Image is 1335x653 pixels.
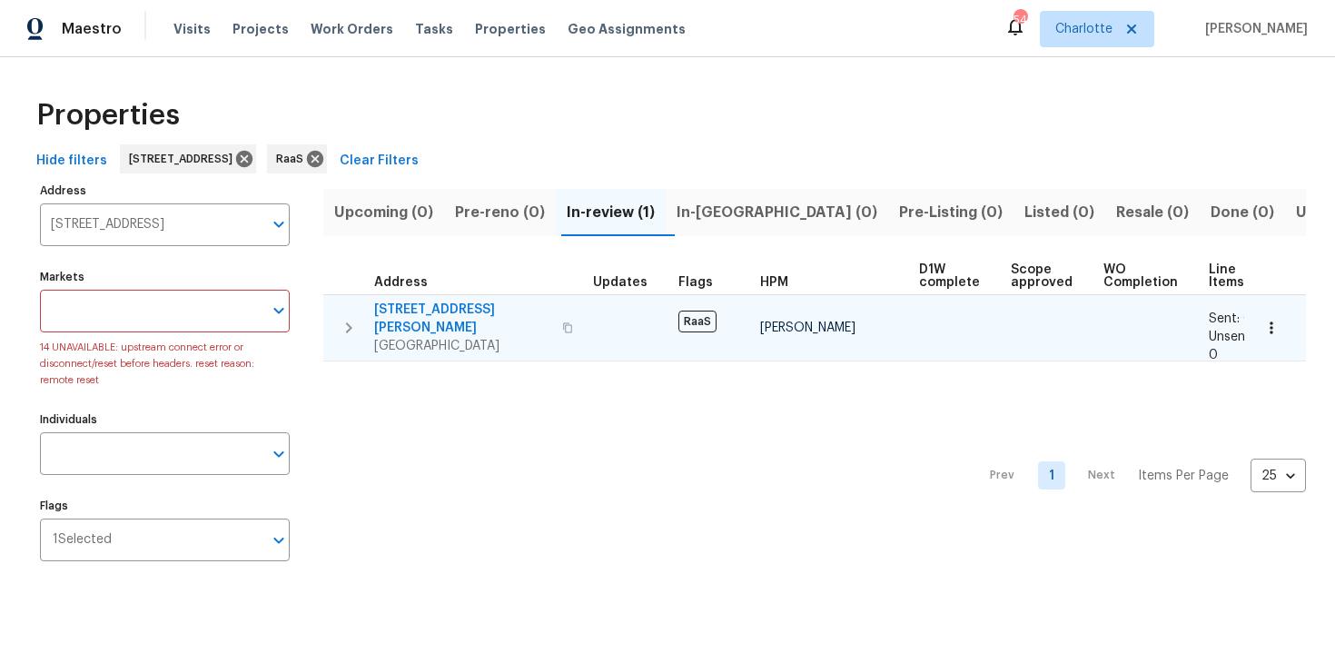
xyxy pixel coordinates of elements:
[232,20,289,38] span: Projects
[567,200,655,225] span: In-review (1)
[266,298,292,323] button: Open
[899,200,1003,225] span: Pre-Listing (0)
[1198,20,1308,38] span: [PERSON_NAME]
[677,200,877,225] span: In-[GEOGRAPHIC_DATA] (0)
[973,372,1306,580] nav: Pagination Navigation
[1014,11,1026,29] div: 54
[374,276,428,289] span: Address
[266,212,292,237] button: Open
[53,532,112,548] span: 1 Selected
[29,144,114,178] button: Hide filters
[40,272,290,282] label: Markets
[1024,200,1094,225] span: Listed (0)
[475,20,546,38] span: Properties
[36,106,180,124] span: Properties
[40,500,290,511] label: Flags
[1055,20,1112,38] span: Charlotte
[1011,263,1073,289] span: Scope approved
[340,150,419,173] span: Clear Filters
[593,276,648,289] span: Updates
[276,150,311,168] span: RaaS
[919,263,980,289] span: D1W complete
[1209,331,1253,361] span: Unsent: 0
[1251,452,1306,500] div: 25
[678,276,713,289] span: Flags
[36,150,107,173] span: Hide filters
[120,144,256,173] div: [STREET_ADDRESS]
[129,150,240,168] span: [STREET_ADDRESS]
[1209,263,1244,289] span: Line Items
[266,441,292,467] button: Open
[1138,467,1229,485] p: Items Per Page
[40,340,290,390] p: 14 UNAVAILABLE: upstream connect error or disconnect/reset before headers. reset reason: remote r...
[62,20,122,38] span: Maestro
[267,144,327,173] div: RaaS
[1103,263,1178,289] span: WO Completion
[1211,200,1274,225] span: Done (0)
[415,23,453,35] span: Tasks
[678,311,717,332] span: RaaS
[374,337,551,355] span: [GEOGRAPHIC_DATA]
[455,200,545,225] span: Pre-reno (0)
[1209,312,1252,325] span: Sent: 0
[266,528,292,553] button: Open
[760,276,788,289] span: HPM
[334,200,433,225] span: Upcoming (0)
[568,20,686,38] span: Geo Assignments
[173,20,211,38] span: Visits
[760,322,855,334] span: [PERSON_NAME]
[40,414,290,425] label: Individuals
[1038,461,1065,490] a: Goto page 1
[311,20,393,38] span: Work Orders
[374,301,551,337] span: [STREET_ADDRESS][PERSON_NAME]
[332,144,426,178] button: Clear Filters
[40,185,290,196] label: Address
[1116,200,1189,225] span: Resale (0)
